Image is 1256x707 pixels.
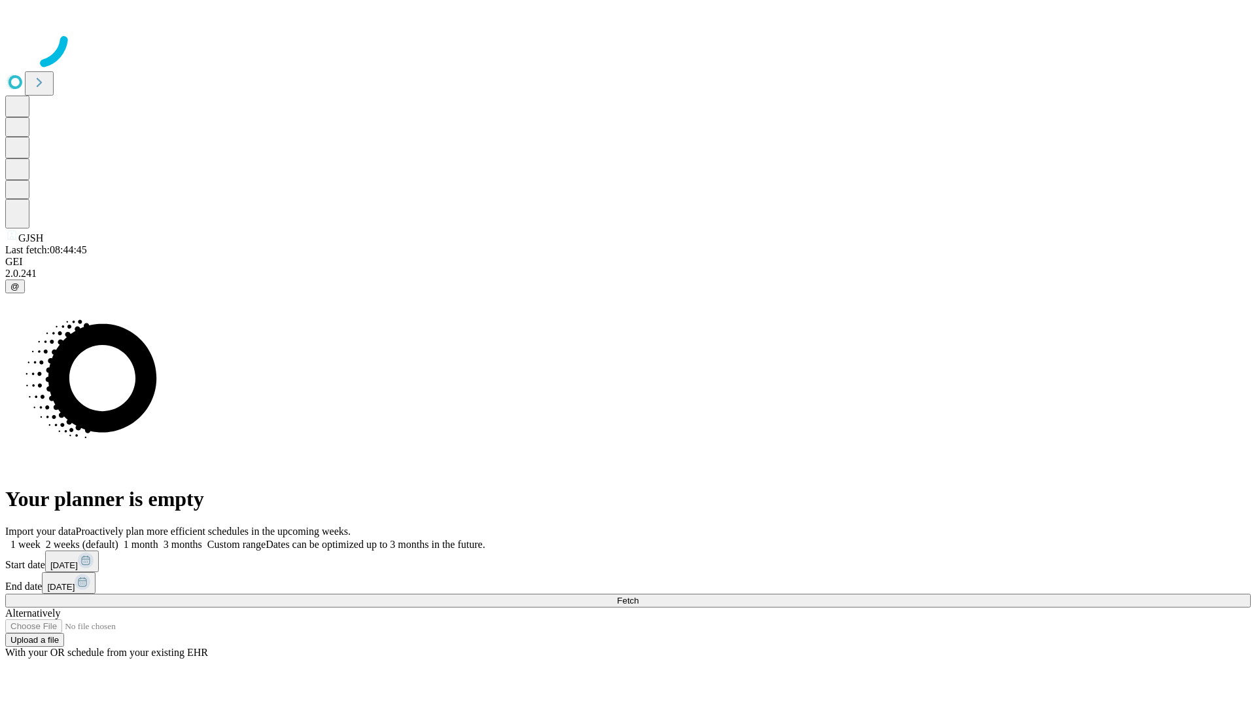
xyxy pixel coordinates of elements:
[76,526,351,537] span: Proactively plan more efficient schedules in the upcoming weeks.
[5,572,1251,594] div: End date
[10,539,41,550] span: 1 week
[50,560,78,570] span: [DATE]
[5,633,64,647] button: Upload a file
[5,647,208,658] span: With your OR schedule from your existing EHR
[10,281,20,291] span: @
[47,582,75,592] span: [DATE]
[5,526,76,537] span: Import your data
[5,280,25,293] button: @
[164,539,202,550] span: 3 months
[5,487,1251,511] h1: Your planner is empty
[207,539,266,550] span: Custom range
[42,572,96,594] button: [DATE]
[5,244,87,255] span: Last fetch: 08:44:45
[45,551,99,572] button: [DATE]
[5,551,1251,572] div: Start date
[617,596,638,606] span: Fetch
[46,539,118,550] span: 2 weeks (default)
[5,268,1251,280] div: 2.0.241
[124,539,158,550] span: 1 month
[5,607,60,619] span: Alternatively
[5,256,1251,268] div: GEI
[5,594,1251,607] button: Fetch
[266,539,485,550] span: Dates can be optimized up to 3 months in the future.
[18,232,43,244] span: GJSH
